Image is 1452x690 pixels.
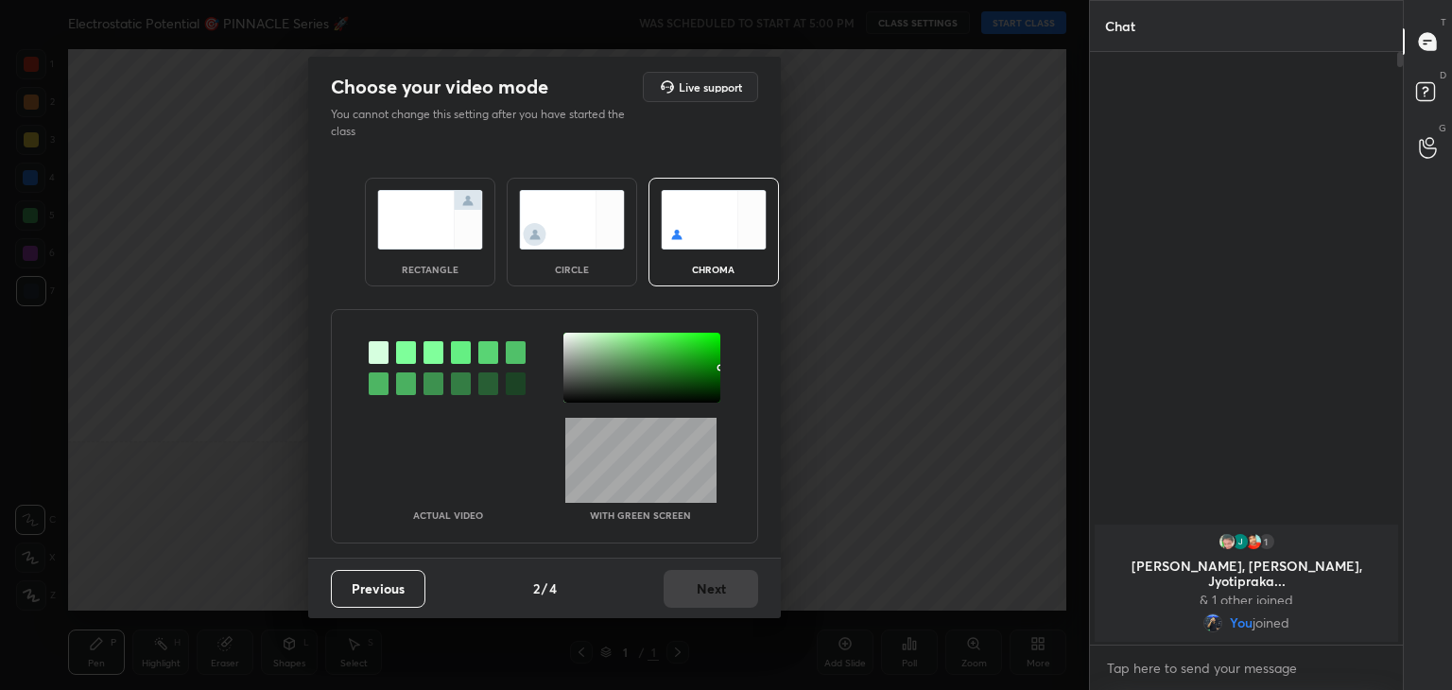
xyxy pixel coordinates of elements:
[1253,615,1289,630] span: joined
[679,81,742,93] h5: Live support
[533,578,540,598] h4: 2
[331,570,425,608] button: Previous
[1090,521,1403,646] div: grid
[1218,532,1236,551] img: 3
[590,510,691,520] p: With green screen
[1230,615,1253,630] span: You
[1440,68,1446,82] p: D
[1244,532,1263,551] img: 922e095d8a794c9fa4068583d59d0993.jpg
[1231,532,1250,551] img: 724b030601b14c47baadea3e659794fd.29235453_3
[1203,613,1222,632] img: d89acffa0b7b45d28d6908ca2ce42307.jpg
[676,265,752,274] div: chroma
[1106,559,1387,589] p: [PERSON_NAME], [PERSON_NAME], Jyotipraka...
[519,190,625,250] img: circleScreenIcon.acc0effb.svg
[534,265,610,274] div: circle
[331,75,548,99] h2: Choose your video mode
[413,510,483,520] p: Actual Video
[1257,532,1276,551] div: 1
[331,106,637,140] p: You cannot change this setting after you have started the class
[392,265,468,274] div: rectangle
[1106,593,1387,608] p: & 1 other joined
[542,578,547,598] h4: /
[1090,1,1150,51] p: Chat
[661,190,767,250] img: chromaScreenIcon.c19ab0a0.svg
[549,578,557,598] h4: 4
[377,190,483,250] img: normalScreenIcon.ae25ed63.svg
[1439,121,1446,135] p: G
[1441,15,1446,29] p: T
